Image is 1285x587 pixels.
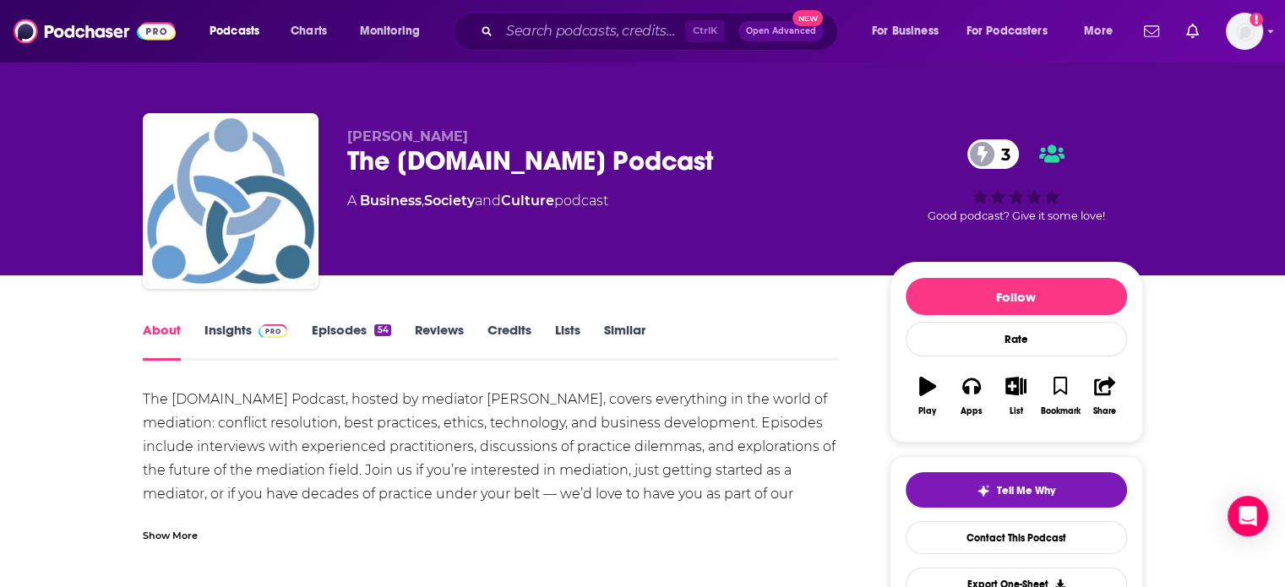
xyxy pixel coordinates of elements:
button: Bookmark [1038,366,1082,427]
span: Ctrl K [685,20,725,42]
span: Tell Me Why [997,484,1055,497]
img: tell me why sparkle [977,484,990,497]
span: Podcasts [210,19,259,43]
a: Show notifications dropdown [1179,17,1206,46]
button: Apps [950,366,994,427]
span: Open Advanced [746,27,816,35]
span: More [1084,19,1113,43]
a: Society [424,193,475,209]
div: Play [918,406,936,416]
button: Open AdvancedNew [738,21,824,41]
div: Share [1093,406,1116,416]
span: New [792,10,823,26]
div: Search podcasts, credits, & more... [469,12,854,51]
span: and [475,193,501,209]
span: 3 [984,139,1019,169]
img: The Mediate.com Podcast [146,117,315,285]
span: , [422,193,424,209]
button: tell me why sparkleTell Me Why [906,472,1127,508]
a: Culture [501,193,554,209]
div: 54 [374,324,390,336]
div: Bookmark [1040,406,1080,416]
button: open menu [860,18,960,45]
span: Logged in as Bcprpro33 [1226,13,1263,50]
img: Podchaser - Follow, Share and Rate Podcasts [14,15,176,47]
div: Open Intercom Messenger [1228,496,1268,536]
span: For Business [872,19,939,43]
button: open menu [1072,18,1134,45]
a: About [143,322,181,361]
input: Search podcasts, credits, & more... [499,18,685,45]
div: Rate [906,322,1127,356]
a: Reviews [415,322,464,361]
a: 3 [967,139,1019,169]
a: Show notifications dropdown [1137,17,1166,46]
button: open menu [956,18,1072,45]
a: Credits [487,322,531,361]
span: For Podcasters [966,19,1048,43]
button: Follow [906,278,1127,315]
a: Business [360,193,422,209]
button: open menu [198,18,281,45]
span: Monitoring [360,19,420,43]
button: Show profile menu [1226,13,1263,50]
a: Lists [555,322,580,361]
a: Charts [280,18,337,45]
a: InsightsPodchaser Pro [204,322,288,361]
svg: Add a profile image [1250,13,1263,26]
div: 3Good podcast? Give it some love! [890,128,1143,233]
button: List [994,366,1037,427]
div: A podcast [347,191,608,211]
a: Episodes54 [311,322,390,361]
a: Contact This Podcast [906,521,1127,554]
img: User Profile [1226,13,1263,50]
span: Good podcast? Give it some love! [928,209,1105,222]
div: List [1010,406,1023,416]
span: [PERSON_NAME] [347,128,468,144]
img: Podchaser Pro [259,324,288,338]
button: Share [1082,366,1126,427]
button: open menu [348,18,442,45]
div: The [DOMAIN_NAME] Podcast, hosted by mediator [PERSON_NAME], covers everything in the world of me... [143,388,840,530]
button: Play [906,366,950,427]
div: Apps [961,406,983,416]
span: Charts [291,19,327,43]
a: Similar [604,322,645,361]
